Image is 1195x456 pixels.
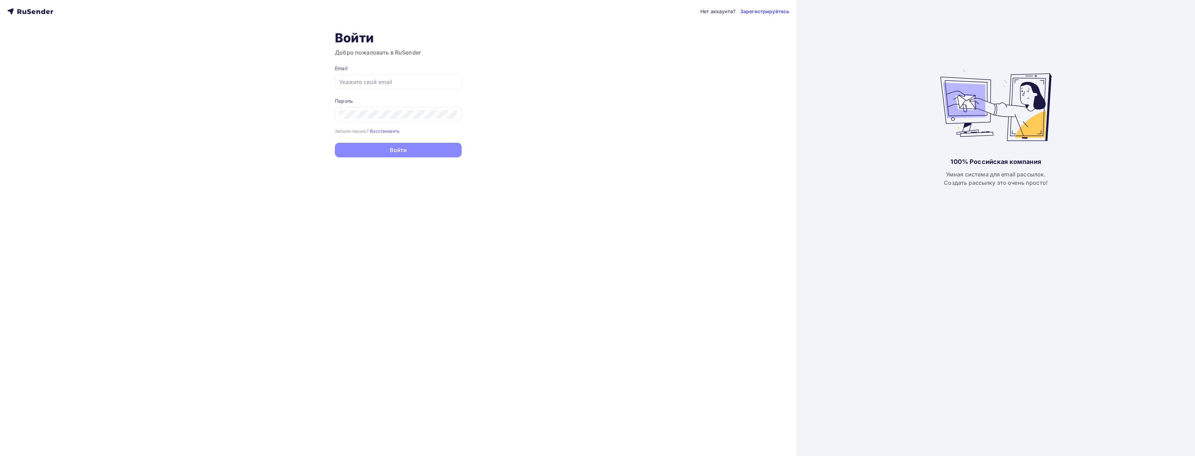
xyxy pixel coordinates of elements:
[335,30,462,45] h1: Войти
[740,8,789,15] a: Зарегистрируйтесь
[950,158,1041,166] div: 100% Российская компания
[370,128,399,134] small: Восстановить
[335,143,462,157] button: Войти
[944,170,1048,187] div: Умная система для email рассылок. Создать рассылку это очень просто!
[335,128,369,134] small: Забыли пароль?
[370,128,399,134] a: Восстановить
[335,65,462,72] div: Email
[700,8,735,15] div: Нет аккаунта?
[335,98,462,105] div: Пароль
[339,78,457,86] input: Укажите свой email
[335,48,462,57] h3: Добро пожаловать в RuSender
